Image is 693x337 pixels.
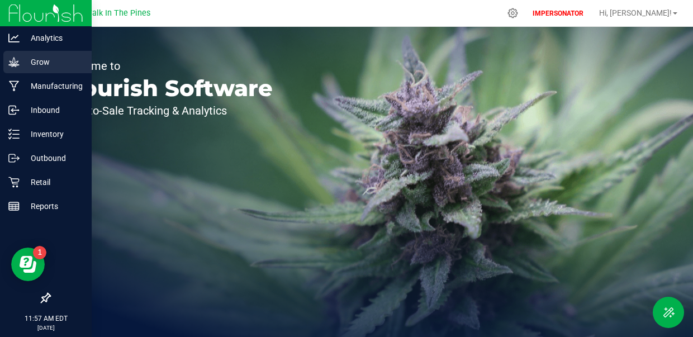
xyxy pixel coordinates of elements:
[20,127,87,141] p: Inventory
[653,297,684,328] button: Toggle Menu
[8,177,20,188] inline-svg: Retail
[8,80,20,92] inline-svg: Manufacturing
[33,246,46,259] iframe: Resource center unread badge
[11,248,45,281] iframe: Resource center
[78,8,150,18] span: A Walk In The Pines
[599,8,672,17] span: Hi, [PERSON_NAME]!
[8,201,20,212] inline-svg: Reports
[5,314,87,324] p: 11:57 AM EDT
[20,151,87,165] p: Outbound
[5,324,87,332] p: [DATE]
[8,56,20,68] inline-svg: Grow
[20,31,87,45] p: Analytics
[20,55,87,69] p: Grow
[506,8,520,18] div: Manage settings
[20,79,87,93] p: Manufacturing
[8,153,20,164] inline-svg: Outbound
[8,32,20,44] inline-svg: Analytics
[60,77,273,99] p: Flourish Software
[8,105,20,116] inline-svg: Inbound
[20,175,87,189] p: Retail
[20,103,87,117] p: Inbound
[8,129,20,140] inline-svg: Inventory
[60,60,273,72] p: Welcome to
[528,8,588,18] p: IMPERSONATOR
[60,105,273,116] p: Seed-to-Sale Tracking & Analytics
[20,200,87,213] p: Reports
